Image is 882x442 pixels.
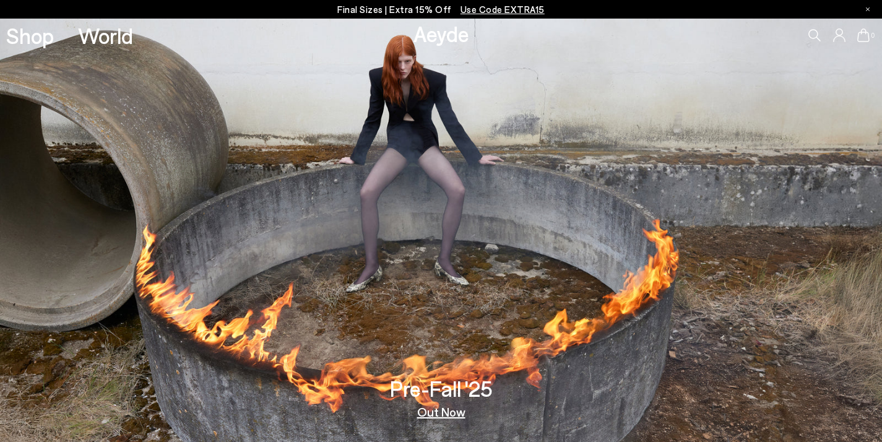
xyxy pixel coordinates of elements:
a: Out Now [417,405,465,418]
a: World [78,25,133,46]
span: 0 [870,32,876,39]
a: Shop [6,25,54,46]
span: Navigate to /collections/ss25-final-sizes [460,4,545,15]
h3: Pre-Fall '25 [390,378,493,399]
a: Aeyde [413,20,469,46]
p: Final Sizes | Extra 15% Off [337,2,545,17]
a: 0 [857,28,870,42]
